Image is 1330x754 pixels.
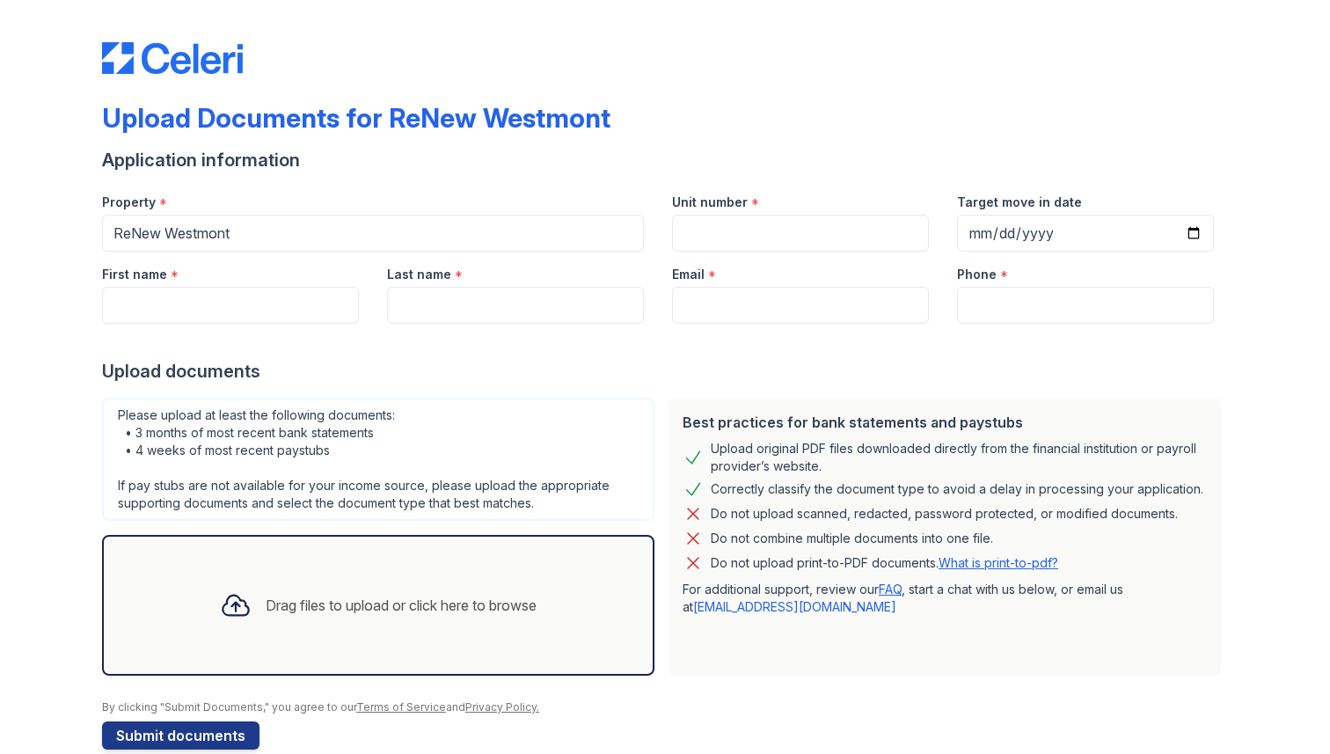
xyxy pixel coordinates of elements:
label: Last name [387,266,451,283]
button: Submit documents [102,721,259,750]
label: Email [672,266,705,283]
label: Target move in date [957,194,1082,211]
div: Best practices for bank statements and paystubs [683,412,1207,433]
label: First name [102,266,167,283]
a: [EMAIL_ADDRESS][DOMAIN_NAME] [693,599,896,614]
a: Terms of Service [356,700,446,714]
label: Property [102,194,156,211]
p: Do not upload print-to-PDF documents. [711,554,1058,572]
label: Unit number [672,194,748,211]
div: Application information [102,148,1228,172]
div: Upload Documents for ReNew Westmont [102,102,610,134]
img: CE_Logo_Blue-a8612792a0a2168367f1c8372b55b34899dd931a85d93a1a3d3e32e68fde9ad4.png [102,42,243,74]
a: Privacy Policy. [465,700,539,714]
a: FAQ [879,582,902,597]
label: Phone [957,266,997,283]
div: By clicking "Submit Documents," you agree to our and [102,700,1228,714]
div: Correctly classify the document type to avoid a delay in processing your application. [711,479,1203,500]
div: Please upload at least the following documents: • 3 months of most recent bank statements • 4 wee... [102,398,654,521]
div: Do not upload scanned, redacted, password protected, or modified documents. [711,503,1178,524]
div: Upload original PDF files downloaded directly from the financial institution or payroll provider’... [711,440,1207,475]
p: For additional support, review our , start a chat with us below, or email us at [683,581,1207,616]
div: Drag files to upload or click here to browse [266,595,537,616]
a: What is print-to-pdf? [939,555,1058,570]
div: Do not combine multiple documents into one file. [711,528,993,549]
div: Upload documents [102,359,1228,384]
